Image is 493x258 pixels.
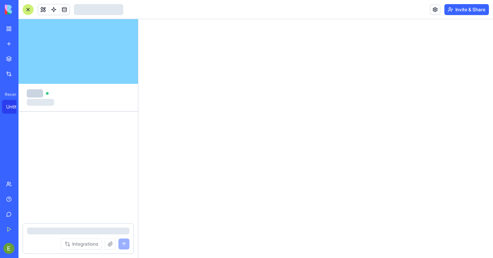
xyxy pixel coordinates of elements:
div: Untitled App [6,103,25,110]
button: Invite & Share [444,4,489,15]
img: logo [5,5,47,14]
span: Recent [2,92,16,97]
a: Untitled App [2,100,29,114]
img: ACg8ocJkFNdbzj4eHElJHt94jKgDB_eXikohqqcEUyZ1wx5TiJSA_w=s96-c [3,243,14,254]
